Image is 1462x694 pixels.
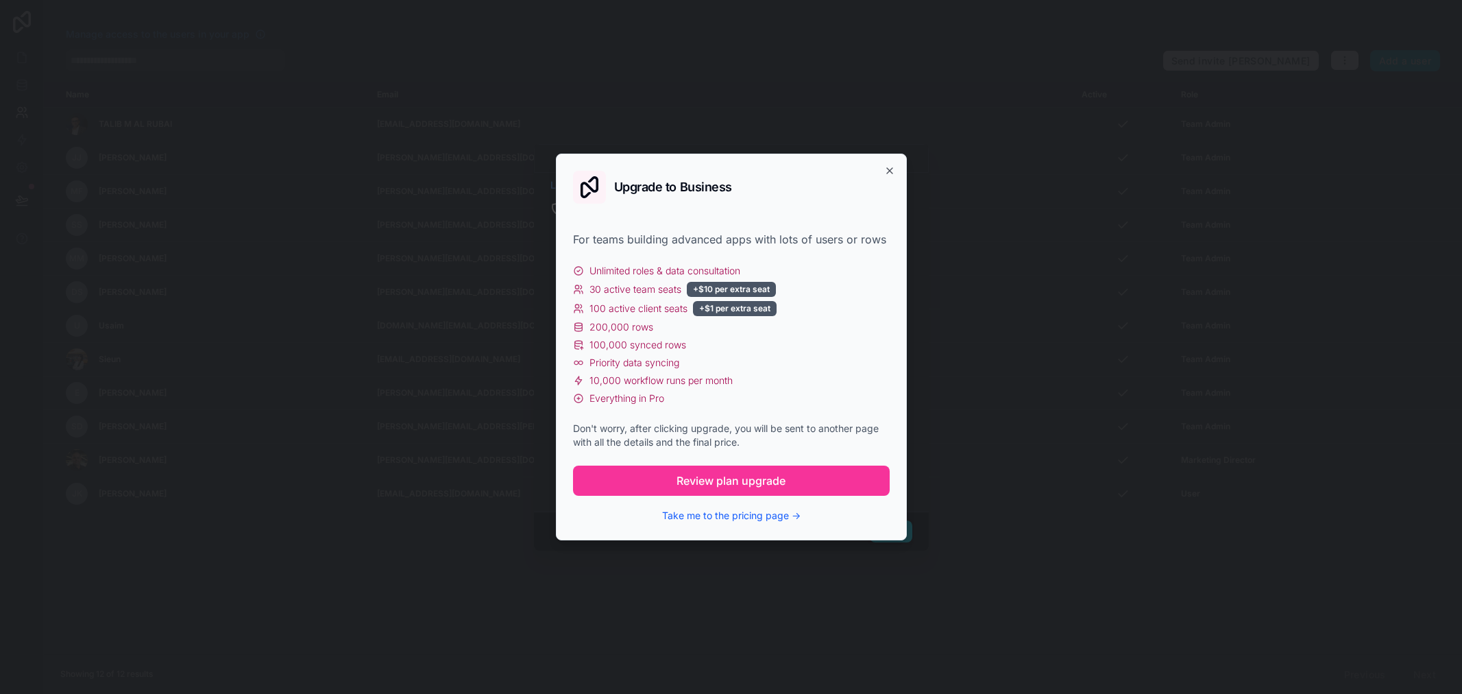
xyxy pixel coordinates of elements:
button: Take me to the pricing page → [662,509,801,523]
span: 200,000 rows [589,320,653,334]
span: 100,000 synced rows [589,338,686,352]
div: +$1 per extra seat [693,301,777,316]
div: +$10 per extra seat [687,282,776,297]
span: 10,000 workflow runs per month [589,374,733,387]
div: Don't worry, after clicking upgrade, you will be sent to another page with all the details and th... [573,422,890,449]
span: 30 active team seats [589,283,681,296]
span: 100 active client seats [589,302,687,315]
span: Unlimited roles & data consultation [589,264,740,278]
h2: Upgrade to Business [614,181,732,193]
button: Close [884,165,895,176]
button: Review plan upgrade [573,466,890,496]
span: Everything in Pro [589,392,664,405]
span: Priority data syncing [589,356,679,370]
div: For teams building advanced apps with lots of users or rows [573,231,890,248]
span: Review plan upgrade [677,472,785,489]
